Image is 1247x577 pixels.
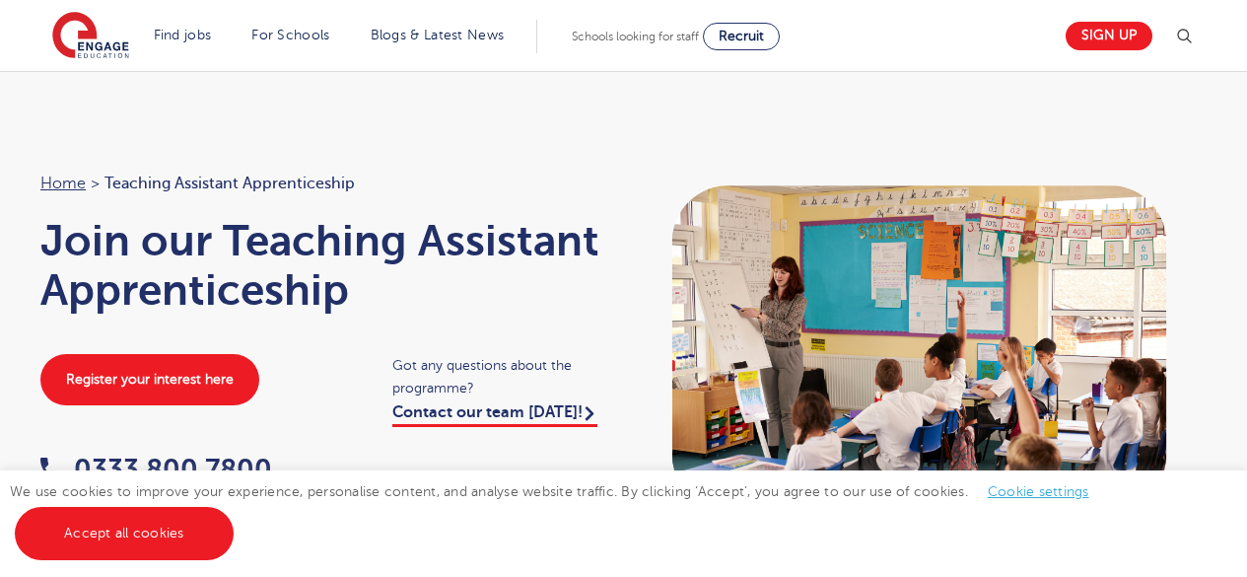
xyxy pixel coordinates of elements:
[572,30,699,43] span: Schools looking for staff
[371,28,505,42] a: Blogs & Latest News
[40,454,272,484] a: 0333 800 7800
[104,171,355,196] span: Teaching Assistant Apprenticeship
[52,12,129,61] img: Engage Education
[703,23,780,50] a: Recruit
[1066,22,1152,50] a: Sign up
[40,354,259,405] a: Register your interest here
[154,28,212,42] a: Find jobs
[392,403,597,427] a: Contact our team [DATE]!
[91,175,100,192] span: >
[392,354,604,399] span: Got any questions about the programme?
[10,484,1109,541] span: We use cookies to improve your experience, personalise content, and analyse website traffic. By c...
[988,484,1089,499] a: Cookie settings
[40,216,604,315] h1: Join our Teaching Assistant Apprenticeship
[719,29,764,43] span: Recruit
[40,175,86,192] a: Home
[40,171,604,196] nav: breadcrumb
[251,28,329,42] a: For Schools
[15,507,234,560] a: Accept all cookies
